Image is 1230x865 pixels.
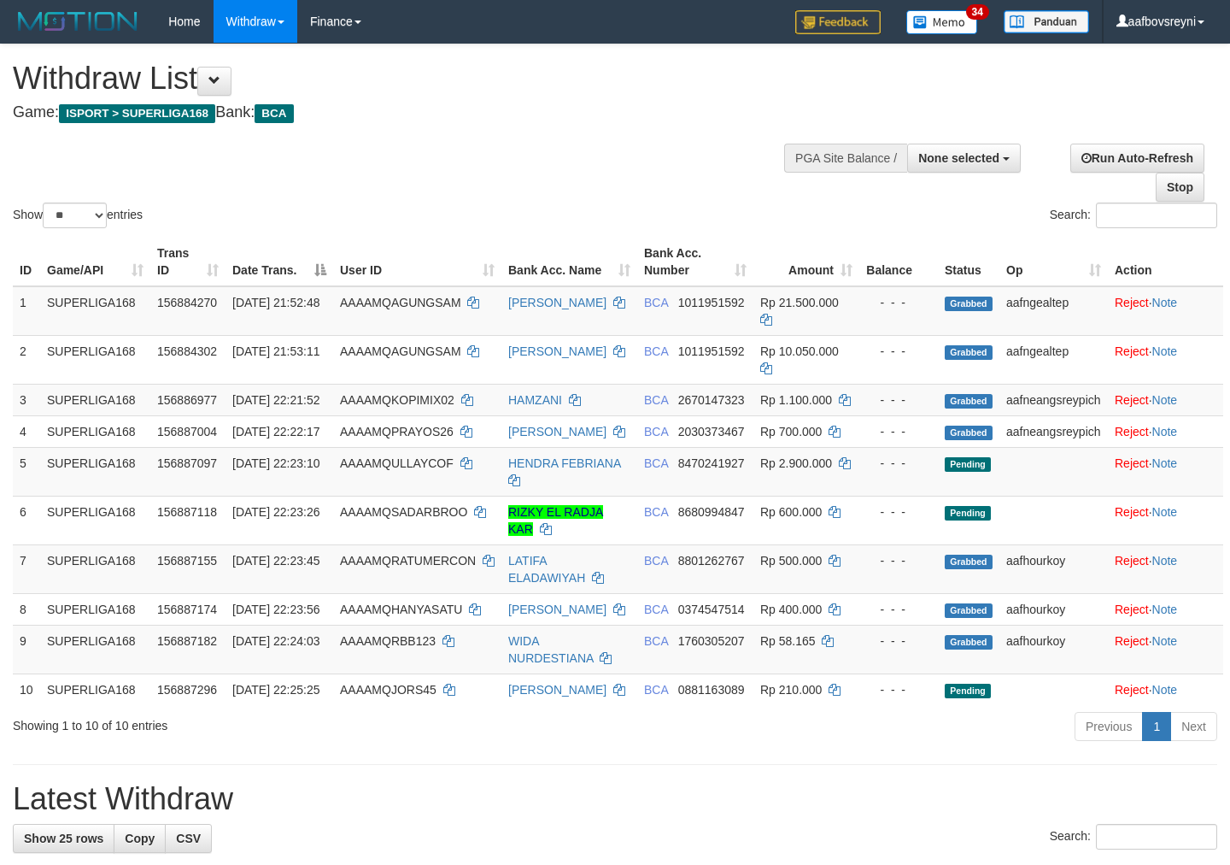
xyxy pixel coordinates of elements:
[157,393,217,407] span: 156886977
[165,824,212,853] a: CSV
[13,824,114,853] a: Show 25 rows
[866,552,931,569] div: - - -
[340,634,436,648] span: AAAAMQRBB123
[508,554,585,585] a: LATIFA ELADAWIYAH
[999,335,1108,384] td: aafngealtep
[340,393,454,407] span: AAAAMQKOPIMIX02
[255,104,293,123] span: BCA
[1070,144,1204,173] a: Run Auto-Refresh
[999,415,1108,447] td: aafneangsreypich
[333,238,501,286] th: User ID: activate to sort column ascending
[13,782,1217,816] h1: Latest Withdraw
[1096,824,1217,850] input: Search:
[340,344,461,358] span: AAAAMQAGUNGSAM
[508,296,606,309] a: [PERSON_NAME]
[13,447,40,496] td: 5
[232,683,319,697] span: [DATE] 22:25:25
[157,505,217,519] span: 156887118
[1142,712,1171,741] a: 1
[340,425,454,438] span: AAAAMQPRAYOS26
[644,296,668,309] span: BCA
[753,238,859,286] th: Amount: activate to sort column ascending
[966,4,989,20] span: 34
[945,297,993,311] span: Grabbed
[1115,393,1149,407] a: Reject
[1115,296,1149,309] a: Reject
[866,391,931,409] div: - - -
[13,286,40,336] td: 1
[13,544,40,593] td: 7
[1115,425,1149,438] a: Reject
[157,634,217,648] span: 156887182
[232,344,319,358] span: [DATE] 21:53:11
[157,344,217,358] span: 156884302
[1115,505,1149,519] a: Reject
[40,238,150,286] th: Game/API: activate to sort column ascending
[13,496,40,544] td: 6
[13,674,40,705] td: 10
[150,238,225,286] th: Trans ID: activate to sort column ascending
[40,286,150,336] td: SUPERLIGA168
[40,496,150,544] td: SUPERLIGA168
[13,625,40,674] td: 9
[1096,203,1217,228] input: Search:
[508,393,562,407] a: HAMZANI
[1115,344,1149,358] a: Reject
[13,62,803,96] h1: Withdraw List
[1108,286,1223,336] td: ·
[945,394,993,409] span: Grabbed
[999,238,1108,286] th: Op: activate to sort column ascending
[40,593,150,625] td: SUPERLIGA168
[999,593,1108,625] td: aafhourkoy
[644,634,668,648] span: BCA
[125,832,155,845] span: Copy
[760,425,822,438] span: Rp 700.000
[678,393,745,407] span: Copy 2670147323 to clipboard
[1108,238,1223,286] th: Action
[866,423,931,440] div: - - -
[1115,603,1149,616] a: Reject
[644,603,668,616] span: BCA
[40,625,150,674] td: SUPERLIGA168
[157,603,217,616] span: 156887174
[1152,683,1178,697] a: Note
[678,456,745,470] span: Copy 8470241927 to clipboard
[232,456,319,470] span: [DATE] 22:23:10
[1170,712,1217,741] a: Next
[760,344,839,358] span: Rp 10.050.000
[1152,505,1178,519] a: Note
[40,335,150,384] td: SUPERLIGA168
[945,635,993,650] span: Grabbed
[13,384,40,415] td: 3
[13,238,40,286] th: ID
[644,683,668,697] span: BCA
[760,296,839,309] span: Rp 21.500.000
[40,674,150,705] td: SUPERLIGA168
[907,144,1021,173] button: None selected
[1115,554,1149,568] a: Reject
[1108,544,1223,593] td: ·
[1108,447,1223,496] td: ·
[340,603,462,616] span: AAAAMQHANYASATU
[1115,634,1149,648] a: Reject
[999,384,1108,415] td: aafneangsreypich
[1108,593,1223,625] td: ·
[637,238,753,286] th: Bank Acc. Number: activate to sort column ascending
[1108,496,1223,544] td: ·
[225,238,333,286] th: Date Trans.: activate to sort column descending
[340,554,476,568] span: AAAAMQRATUMERCON
[678,554,745,568] span: Copy 8801262767 to clipboard
[508,456,620,470] a: HENDRA FEBRIANA
[13,710,500,734] div: Showing 1 to 10 of 10 entries
[760,603,822,616] span: Rp 400.000
[501,238,637,286] th: Bank Acc. Name: activate to sort column ascending
[938,238,999,286] th: Status
[508,425,606,438] a: [PERSON_NAME]
[59,104,215,123] span: ISPORT > SUPERLIGA168
[1152,393,1178,407] a: Note
[1108,415,1223,447] td: ·
[232,634,319,648] span: [DATE] 22:24:03
[40,447,150,496] td: SUPERLIGA168
[1152,456,1178,470] a: Note
[866,503,931,521] div: - - -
